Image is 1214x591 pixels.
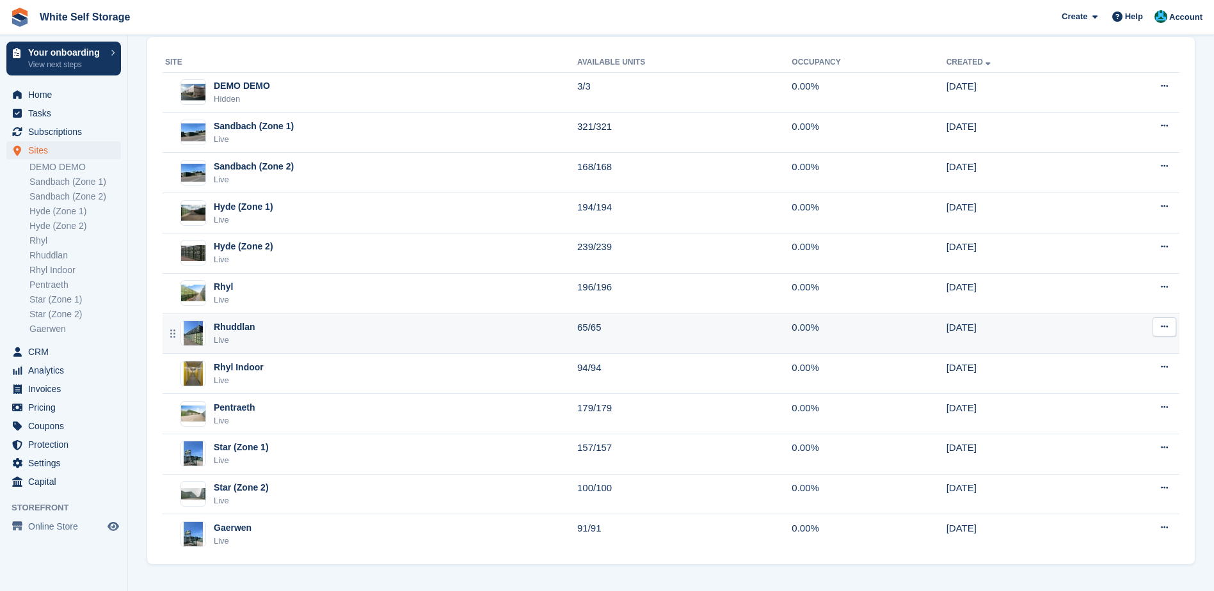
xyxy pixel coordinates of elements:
[184,320,203,346] img: Image of Rhuddlan site
[29,279,121,291] a: Pentraeth
[181,488,205,500] img: Image of Star (Zone 2) site
[792,313,946,354] td: 0.00%
[28,343,105,361] span: CRM
[28,361,105,379] span: Analytics
[29,220,121,232] a: Hyde (Zone 2)
[28,417,105,435] span: Coupons
[577,193,792,233] td: 194/194
[792,474,946,514] td: 0.00%
[214,253,273,266] div: Live
[577,273,792,313] td: 196/196
[946,233,1094,273] td: [DATE]
[28,48,104,57] p: Your onboarding
[1062,10,1087,23] span: Create
[181,406,205,422] img: Image of Pentraeth site
[28,59,104,70] p: View next steps
[184,521,203,547] img: Image of Gaerwen site
[214,441,269,454] div: Star (Zone 1)
[28,436,105,453] span: Protection
[29,323,121,335] a: Gaerwen
[35,6,135,28] a: White Self Storage
[946,113,1094,153] td: [DATE]
[214,214,273,226] div: Live
[28,398,105,416] span: Pricing
[6,361,121,379] a: menu
[214,494,269,507] div: Live
[577,313,792,354] td: 65/65
[29,191,121,203] a: Sandbach (Zone 2)
[29,308,121,320] a: Star (Zone 2)
[214,361,264,374] div: Rhyl Indoor
[28,86,105,104] span: Home
[577,153,792,193] td: 168/168
[181,84,205,100] img: Image of DEMO DEMO site
[792,514,946,554] td: 0.00%
[946,153,1094,193] td: [DATE]
[1154,10,1167,23] img: Jay White
[12,501,127,514] span: Storefront
[6,380,121,398] a: menu
[792,233,946,273] td: 0.00%
[214,454,269,467] div: Live
[792,193,946,233] td: 0.00%
[946,434,1094,474] td: [DATE]
[28,123,105,141] span: Subscriptions
[577,474,792,514] td: 100/100
[214,173,294,186] div: Live
[946,394,1094,434] td: [DATE]
[214,294,233,306] div: Live
[29,161,121,173] a: DEMO DEMO
[214,93,270,106] div: Hidden
[181,164,205,182] img: Image of Sandbach (Zone 2) site
[6,417,121,435] a: menu
[10,8,29,27] img: stora-icon-8386f47178a22dfd0bd8f6a31ec36ba5ce8667c1dd55bd0f319d3a0aa187defe.svg
[29,294,121,306] a: Star (Zone 1)
[214,414,255,427] div: Live
[214,133,294,146] div: Live
[214,521,252,535] div: Gaerwen
[577,394,792,434] td: 179/179
[946,354,1094,394] td: [DATE]
[214,481,269,494] div: Star (Zone 2)
[577,434,792,474] td: 157/157
[577,354,792,394] td: 94/94
[29,264,121,276] a: Rhyl Indoor
[792,72,946,113] td: 0.00%
[28,141,105,159] span: Sites
[946,72,1094,113] td: [DATE]
[946,273,1094,313] td: [DATE]
[577,233,792,273] td: 239/239
[577,514,792,554] td: 91/91
[181,123,205,142] img: Image of Sandbach (Zone 1) site
[946,193,1094,233] td: [DATE]
[214,280,233,294] div: Rhyl
[28,380,105,398] span: Invoices
[29,235,121,247] a: Rhyl
[214,401,255,414] div: Pentraeth
[577,113,792,153] td: 321/321
[29,205,121,217] a: Hyde (Zone 1)
[946,313,1094,354] td: [DATE]
[6,42,121,75] a: Your onboarding View next steps
[1169,11,1202,24] span: Account
[214,374,264,387] div: Live
[184,361,203,386] img: Image of Rhyl Indoor site
[792,434,946,474] td: 0.00%
[6,473,121,491] a: menu
[214,160,294,173] div: Sandbach (Zone 2)
[6,141,121,159] a: menu
[28,104,105,122] span: Tasks
[792,153,946,193] td: 0.00%
[106,519,121,534] a: Preview store
[29,176,121,188] a: Sandbach (Zone 1)
[792,113,946,153] td: 0.00%
[946,58,993,67] a: Created
[214,334,255,347] div: Live
[181,285,205,301] img: Image of Rhyl site
[792,394,946,434] td: 0.00%
[6,454,121,472] a: menu
[6,343,121,361] a: menu
[577,52,792,73] th: Available Units
[28,454,105,472] span: Settings
[792,273,946,313] td: 0.00%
